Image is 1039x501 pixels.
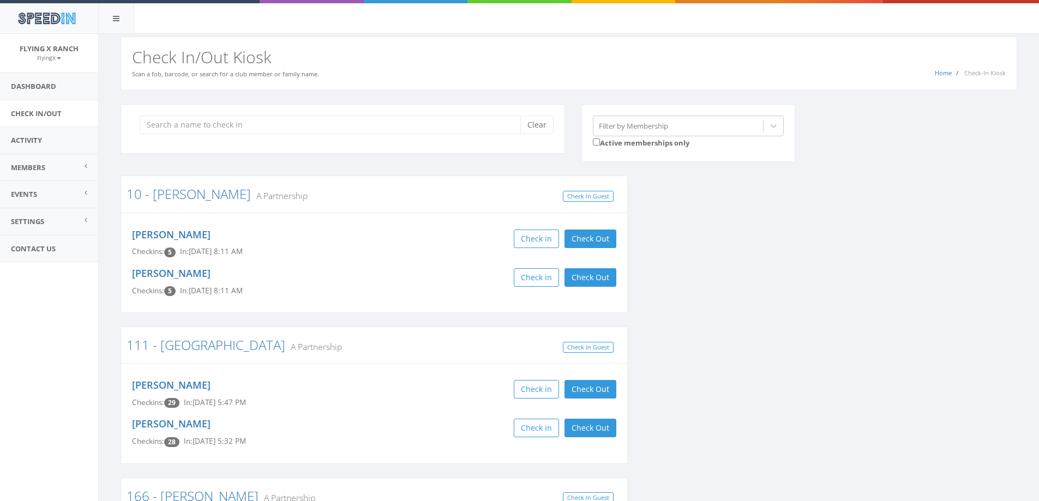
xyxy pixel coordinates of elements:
[935,69,952,77] a: Home
[132,397,164,407] span: Checkins:
[514,230,559,248] button: Check in
[520,116,554,134] button: Clear
[132,48,1006,66] h2: Check In/Out Kiosk
[132,436,164,446] span: Checkins:
[11,216,44,226] span: Settings
[964,69,1006,77] span: Check-In Kiosk
[132,267,211,280] a: [PERSON_NAME]
[564,268,616,287] button: Check Out
[127,336,285,354] a: 111 - [GEOGRAPHIC_DATA]
[164,248,176,257] span: Checkin count
[20,44,79,53] span: Flying X Ranch
[514,268,559,287] button: Check in
[514,380,559,399] button: Check in
[564,419,616,437] button: Check Out
[599,120,668,131] div: Filter by Membership
[11,162,45,172] span: Members
[13,8,81,28] img: speedin_logo.png
[37,52,61,62] a: FlyingX
[184,436,246,446] span: In: [DATE] 5:32 PM
[132,228,211,241] a: [PERSON_NAME]
[563,191,614,202] a: Check In Guest
[563,342,614,353] a: Check In Guest
[132,286,164,295] span: Checkins:
[11,244,56,253] span: Contact Us
[127,185,251,203] a: 10 - [PERSON_NAME]
[132,378,211,391] a: [PERSON_NAME]
[593,138,600,146] input: Active memberships only
[37,54,61,62] small: FlyingX
[164,437,179,447] span: Checkin count
[184,397,246,407] span: In: [DATE] 5:47 PM
[180,286,243,295] span: In: [DATE] 8:11 AM
[11,189,37,199] span: Events
[251,190,308,202] small: A Partnership
[514,419,559,437] button: Check in
[180,246,243,256] span: In: [DATE] 8:11 AM
[564,380,616,399] button: Check Out
[140,116,528,134] input: Search a name to check in
[132,417,211,430] a: [PERSON_NAME]
[164,398,179,408] span: Checkin count
[593,136,689,148] label: Active memberships only
[564,230,616,248] button: Check Out
[132,70,319,78] small: Scan a fob, barcode, or search for a club member or family name.
[285,341,342,353] small: A Partnership
[132,246,164,256] span: Checkins:
[164,286,176,296] span: Checkin count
